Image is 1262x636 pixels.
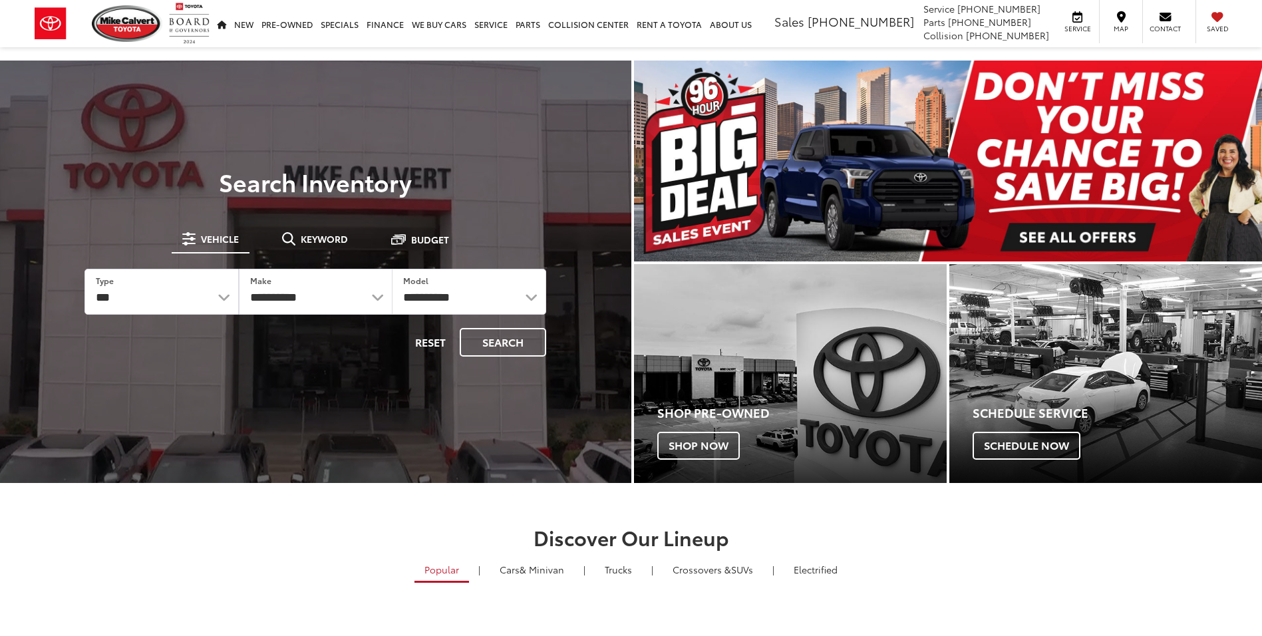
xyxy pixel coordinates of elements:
button: Reset [404,328,457,357]
div: Toyota [949,264,1262,483]
a: SUVs [663,558,763,581]
span: Service [1062,24,1092,33]
span: & Minivan [520,563,564,576]
label: Type [96,275,114,286]
span: Map [1106,24,1136,33]
a: Popular [414,558,469,583]
li: | [769,563,778,576]
img: Mike Calvert Toyota [92,5,162,42]
a: Trucks [595,558,642,581]
span: Shop Now [657,432,740,460]
span: [PHONE_NUMBER] [948,15,1031,29]
span: Sales [774,13,804,30]
label: Make [250,275,271,286]
h2: Discover Our Lineup [162,526,1100,548]
span: Crossovers & [673,563,731,576]
span: Contact [1150,24,1181,33]
span: Budget [411,235,449,244]
li: | [475,563,484,576]
span: Service [923,2,955,15]
li: | [580,563,589,576]
button: Search [460,328,546,357]
span: [PHONE_NUMBER] [808,13,914,30]
span: Keyword [301,234,348,243]
h4: Schedule Service [973,406,1262,420]
span: Schedule Now [973,432,1080,460]
a: Shop Pre-Owned Shop Now [634,264,947,483]
li: | [648,563,657,576]
a: Schedule Service Schedule Now [949,264,1262,483]
h4: Shop Pre-Owned [657,406,947,420]
span: [PHONE_NUMBER] [966,29,1049,42]
h3: Search Inventory [56,168,575,195]
span: Collision [923,29,963,42]
a: Cars [490,558,574,581]
span: Saved [1203,24,1232,33]
span: [PHONE_NUMBER] [957,2,1040,15]
div: Toyota [634,264,947,483]
span: Vehicle [201,234,239,243]
label: Model [403,275,428,286]
a: Electrified [784,558,848,581]
span: Parts [923,15,945,29]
